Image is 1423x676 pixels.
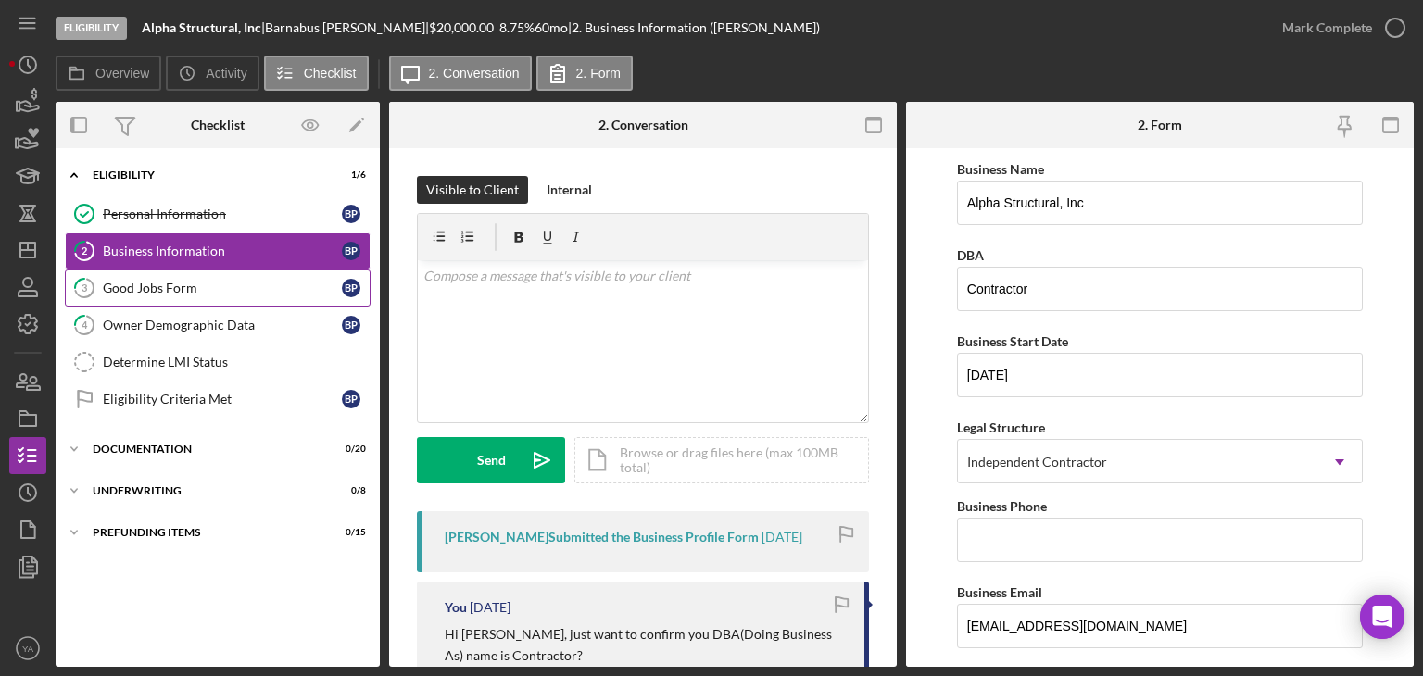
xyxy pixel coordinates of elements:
[93,485,320,496] div: Underwriting
[342,390,360,408] div: B P
[142,19,261,35] b: Alpha Structural, Inc
[103,207,342,221] div: Personal Information
[535,20,568,35] div: 60 mo
[429,66,520,81] label: 2. Conversation
[342,279,360,297] div: B P
[65,381,371,418] a: Eligibility Criteria MetBP
[1138,118,1182,132] div: 2. Form
[95,66,149,81] label: Overview
[333,444,366,455] div: 0 / 20
[93,444,320,455] div: Documentation
[537,176,601,204] button: Internal
[65,344,371,381] a: Determine LMI Status
[536,56,633,91] button: 2. Form
[568,20,820,35] div: | 2. Business Information ([PERSON_NAME])
[598,118,688,132] div: 2. Conversation
[957,498,1047,514] label: Business Phone
[103,281,342,295] div: Good Jobs Form
[547,176,592,204] div: Internal
[1282,9,1372,46] div: Mark Complete
[82,282,87,294] tspan: 3
[206,66,246,81] label: Activity
[333,527,366,538] div: 0 / 15
[342,316,360,334] div: B P
[417,176,528,204] button: Visible to Client
[333,169,366,181] div: 1 / 6
[65,232,371,269] a: 2Business InformationBP
[264,56,369,91] button: Checklist
[470,600,510,615] time: 2025-08-08 20:40
[333,485,366,496] div: 0 / 8
[9,630,46,667] button: YA
[499,20,535,35] div: 8.75 %
[957,584,1042,600] label: Business Email
[762,530,802,545] time: 2025-08-09 03:16
[56,56,161,91] button: Overview
[426,176,519,204] div: Visible to Client
[389,56,532,91] button: 2. Conversation
[342,205,360,223] div: B P
[191,118,245,132] div: Checklist
[56,17,127,40] div: Eligibility
[22,644,34,654] text: YA
[477,437,506,483] div: Send
[103,355,370,369] div: Determine LMI Status
[445,530,759,545] div: [PERSON_NAME] Submitted the Business Profile Form
[304,66,357,81] label: Checklist
[65,307,371,344] a: 4Owner Demographic DataBP
[342,242,360,260] div: B P
[93,169,320,181] div: Eligibility
[957,161,1044,177] label: Business Name
[166,56,258,91] button: Activity
[1360,595,1404,639] div: Open Intercom Messenger
[103,392,342,407] div: Eligibility Criteria Met
[967,455,1107,469] div: Independent Contractor
[65,195,371,232] a: Personal InformationBP
[957,333,1068,349] label: Business Start Date
[265,20,429,35] div: Barnabus [PERSON_NAME] |
[445,600,467,615] div: You
[82,319,88,331] tspan: 4
[82,244,87,257] tspan: 2
[103,244,342,258] div: Business Information
[417,437,565,483] button: Send
[65,269,371,307] a: 3Good Jobs FormBP
[93,527,320,538] div: Prefunding Items
[1264,9,1414,46] button: Mark Complete
[429,20,499,35] div: $20,000.00
[103,318,342,332] div: Owner Demographic Data
[445,624,846,666] p: Hi [PERSON_NAME], just want to confirm you DBA(Doing Business As) name is Contractor?
[957,247,984,263] label: DBA
[576,66,621,81] label: 2. Form
[142,20,265,35] div: |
